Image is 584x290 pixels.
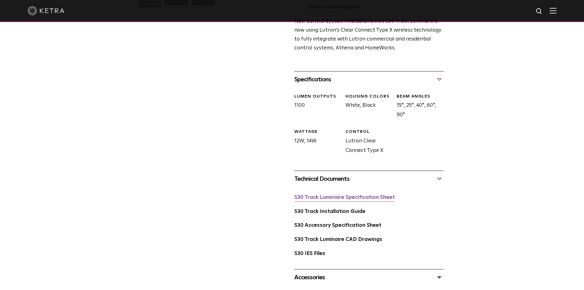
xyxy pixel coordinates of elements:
[536,8,543,15] img: search icon
[294,75,444,84] div: Specifications
[294,223,381,228] a: S30 Accessory Specification Sheet
[294,195,395,200] a: S30 Track Luminaire Specification Sheet
[294,209,365,214] a: S30 Track Installation Guide
[341,94,392,120] div: White, Black
[290,129,341,155] div: 12W, 14W
[392,94,443,120] div: 15°, 25°, 40°, 60°, 90°
[345,94,392,100] div: HOUSING COLORS
[290,94,341,120] div: 1100
[345,129,392,135] div: CONTROL
[28,6,64,15] img: ketra-logo-2019-white
[294,174,444,184] div: Technical Documents
[550,8,556,14] img: Hamburger%20Nav.svg
[294,129,341,135] div: WATTAGE
[294,94,341,100] div: LUMEN OUTPUTS
[294,273,444,282] div: Accessories
[397,94,443,100] div: BEAM ANGLES
[294,17,444,53] p: Ketra’s S30 Track Luminaire is now using Lutron’s Clear Connect Type X wireless technology to ful...
[294,237,382,242] a: S30 Track Luminaire CAD Drawings
[341,129,392,155] div: Lutron Clear Connect Type X
[294,251,325,256] a: S30 IES Files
